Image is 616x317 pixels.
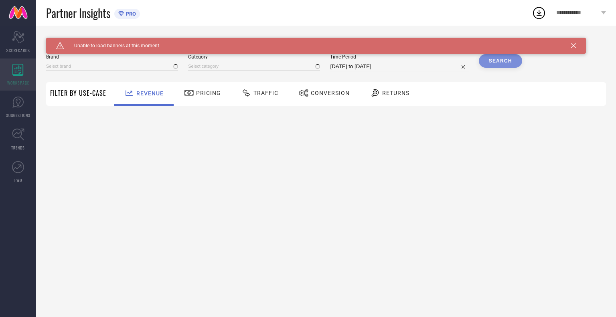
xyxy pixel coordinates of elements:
[136,90,164,97] span: Revenue
[253,90,278,96] span: Traffic
[7,80,29,86] span: WORKSPACE
[64,43,159,48] span: Unable to load banners at this moment
[46,5,110,21] span: Partner Insights
[382,90,409,96] span: Returns
[188,54,320,60] span: Category
[532,6,546,20] div: Open download list
[330,54,468,60] span: Time Period
[6,112,30,118] span: SUGGESTIONS
[14,177,22,183] span: FWD
[311,90,350,96] span: Conversion
[196,90,221,96] span: Pricing
[46,62,178,71] input: Select brand
[46,54,178,60] span: Brand
[11,145,25,151] span: TRENDS
[124,11,136,17] span: PRO
[6,47,30,53] span: SCORECARDS
[46,38,102,44] span: SYSTEM WORKSPACE
[188,62,320,71] input: Select category
[50,88,106,98] span: Filter By Use-Case
[330,62,468,71] input: Select time period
